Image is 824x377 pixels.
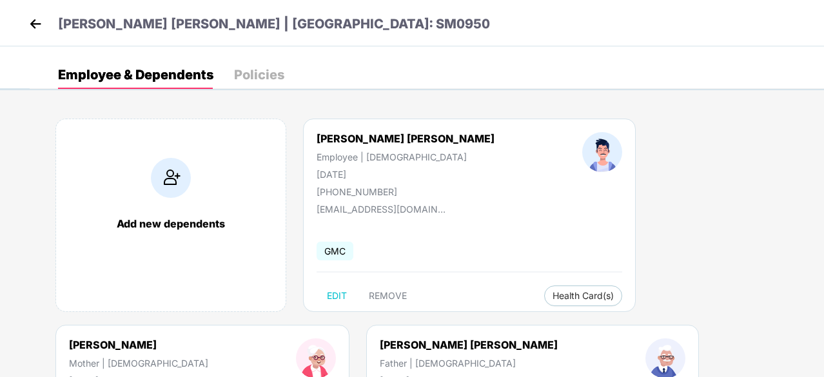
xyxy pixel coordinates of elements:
div: Policies [234,68,284,81]
img: addIcon [151,158,191,198]
span: REMOVE [369,291,407,301]
p: [PERSON_NAME] [PERSON_NAME] | [GEOGRAPHIC_DATA]: SM0950 [58,14,490,34]
div: [DATE] [317,169,495,180]
div: Father | [DEMOGRAPHIC_DATA] [380,358,558,369]
div: [EMAIL_ADDRESS][DOMAIN_NAME] [317,204,446,215]
button: REMOVE [358,285,417,306]
div: Employee & Dependents [58,68,213,81]
img: profileImage [582,132,622,172]
div: Add new dependents [69,217,273,230]
div: Mother | [DEMOGRAPHIC_DATA] [69,358,208,369]
span: Health Card(s) [553,293,614,299]
span: GMC [317,242,353,260]
img: back [26,14,45,34]
div: [PERSON_NAME] [PERSON_NAME] [380,338,558,351]
div: [PHONE_NUMBER] [317,186,495,197]
button: Health Card(s) [544,285,622,306]
div: [PERSON_NAME] [69,338,208,351]
div: Employee | [DEMOGRAPHIC_DATA] [317,151,495,162]
span: EDIT [327,291,347,301]
div: [PERSON_NAME] [PERSON_NAME] [317,132,495,145]
button: EDIT [317,285,357,306]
